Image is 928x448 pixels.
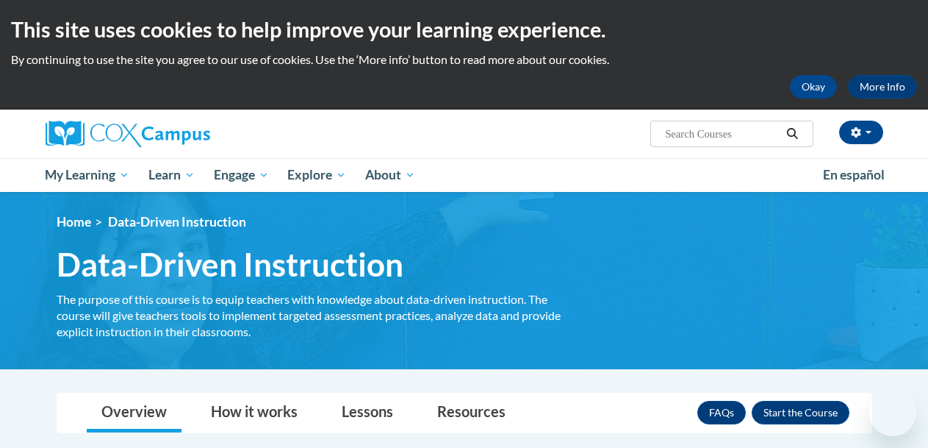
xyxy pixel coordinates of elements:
a: FAQs [697,401,746,424]
button: Okay [790,75,837,99]
div: Main menu [35,158,894,192]
a: Engage [204,158,278,192]
a: Cox Campus [46,121,310,147]
a: Overview [87,394,181,433]
span: En español [823,167,885,182]
button: Account Settings [839,121,883,144]
span: My Learning [45,166,129,184]
a: En español [813,160,894,191]
button: Search [781,125,803,143]
span: Data-Driven Instruction [108,214,246,230]
a: Learn [139,158,204,192]
span: Engage [214,166,269,184]
a: Resources [422,394,520,433]
a: Home [57,214,91,230]
span: Data-Driven Instruction [57,245,403,284]
a: More Info [848,75,917,99]
iframe: Button to launch messaging window [869,389,916,436]
span: Learn [148,166,195,184]
span: About [365,166,415,184]
input: Search Courses [663,125,781,143]
img: Cox Campus [46,121,210,147]
div: The purpose of this course is to equip teachers with knowledge about data-driven instruction. The... [57,291,564,340]
a: How it works [196,394,312,433]
p: By continuing to use the site you agree to our use of cookies. Use the ‘More info’ button to read... [11,51,917,68]
a: About [356,158,425,192]
h2: This site uses cookies to help improve your learning experience. [11,15,917,44]
button: Enroll [752,401,849,424]
span: Explore [287,166,346,184]
a: Lessons [327,394,408,433]
a: My Learning [36,158,140,192]
a: Explore [278,158,356,192]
